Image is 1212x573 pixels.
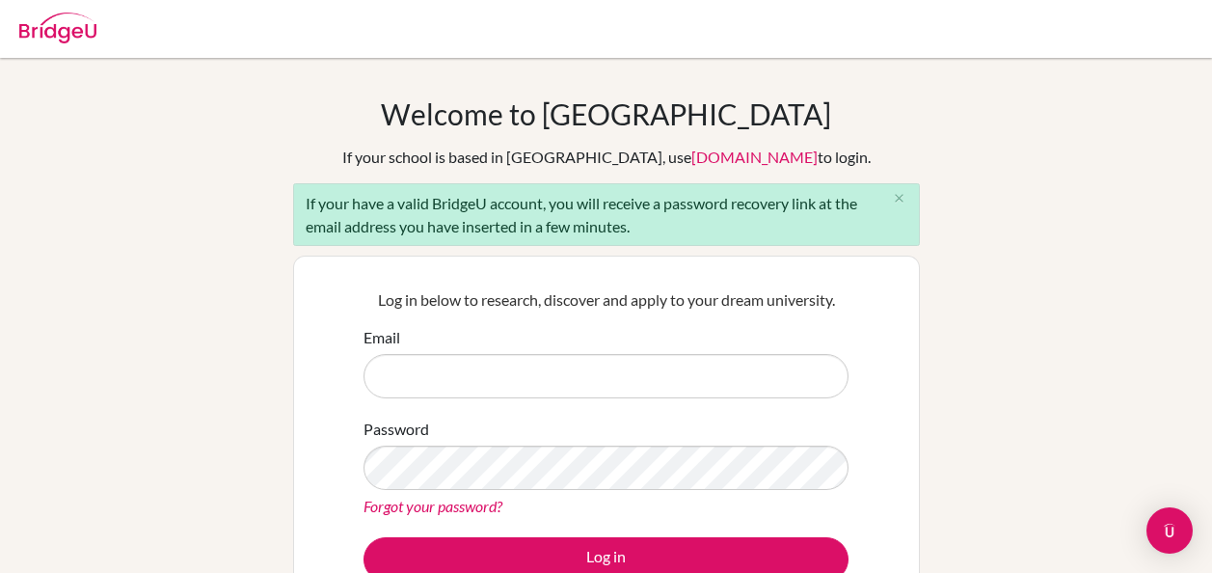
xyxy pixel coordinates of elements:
[19,13,96,43] img: Bridge-U
[691,148,818,166] a: [DOMAIN_NAME]
[880,184,919,213] button: Close
[381,96,831,131] h1: Welcome to [GEOGRAPHIC_DATA]
[364,326,400,349] label: Email
[364,288,848,312] p: Log in below to research, discover and apply to your dream university.
[1146,507,1193,554] div: Open Intercom Messenger
[892,191,906,205] i: close
[364,418,429,441] label: Password
[342,146,871,169] div: If your school is based in [GEOGRAPHIC_DATA], use to login.
[293,183,920,246] div: If your have a valid BridgeU account, you will receive a password recovery link at the email addr...
[364,497,502,515] a: Forgot your password?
